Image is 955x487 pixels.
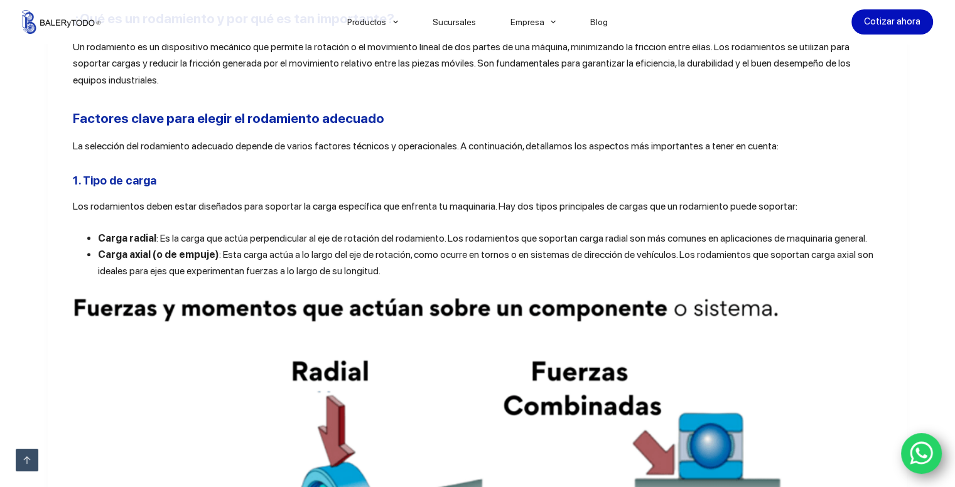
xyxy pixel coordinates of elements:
[98,249,873,277] span: : Esta carga actúa a lo largo del eje de rotación, como ocurre en tornos o en sistemas de direcci...
[73,110,384,126] b: Factores clave para elegir el rodamiento adecuado
[73,140,779,152] span: La selección del rodamiento adecuado depende de varios factores técnicos y operacionales. A conti...
[16,449,38,471] a: Ir arriba
[98,232,156,244] b: Carga radial
[73,174,156,187] b: 1. Tipo de carga
[98,249,219,260] b: Carga axial (o de empuje)
[851,9,933,35] a: Cotizar ahora
[22,10,100,34] img: Balerytodo
[73,41,851,86] span: Un rodamiento es un dispositivo mecánico que permite la rotación o el movimiento lineal de dos pa...
[901,433,942,474] a: WhatsApp
[156,232,867,244] span: : Es la carga que actúa perpendicular al eje de rotación del rodamiento. Los rodamientos que sopo...
[73,200,797,212] span: Los rodamientos deben estar diseñados para soportar la carga específica que enfrenta tu maquinari...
